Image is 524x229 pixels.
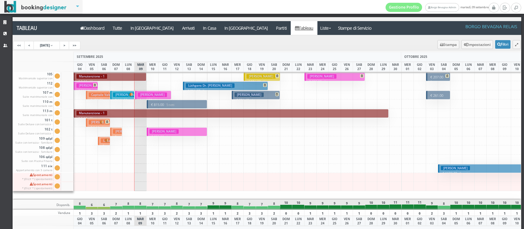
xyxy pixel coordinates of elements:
[316,210,329,216] div: 1
[122,210,135,216] div: 1
[219,62,232,72] div: MAR 16
[402,62,414,72] div: MER 01
[316,200,329,210] div: 9
[76,79,145,84] p: € 0.00
[138,98,169,103] p: € 390.00
[377,200,390,210] div: 10
[328,62,341,72] div: GIO 25
[149,129,179,134] h3: [PERSON_NAME]
[457,171,468,175] small: 8 notti
[98,200,110,210] div: 6
[113,129,142,134] h3: [PERSON_NAME]
[122,216,135,226] div: LUN 08
[235,92,264,97] h3: [PERSON_NAME]
[280,200,293,210] div: 10
[244,72,280,81] button: [PERSON_NAME] € 354.35 3 notti
[146,200,159,210] div: 7
[292,216,305,226] div: LUN 22
[135,91,171,99] button: [PERSON_NAME] € 390.00 3 notti
[195,200,208,210] div: 7
[164,103,174,107] small: 5 notti
[86,200,98,210] div: 6
[149,102,205,107] p: € 815.00
[317,21,334,35] a: Liste
[14,127,54,137] span: 102 t
[199,21,220,35] a: In Casa
[18,122,52,130] small: Suite Deluxe con terrazza - Tripla
[474,62,487,72] div: MAR 07
[22,186,53,190] small: * JOLLY * (spostamenti)
[292,200,305,210] div: 10
[426,216,438,226] div: VEN 03
[73,210,86,216] div: 1
[147,127,207,136] button: [PERSON_NAME] € 630.00 5 notti
[268,200,280,210] div: 8
[353,200,365,210] div: 9
[74,72,146,81] button: Manutenzione - 1 € 0.00 27 notti
[280,216,293,226] div: DOM 21
[21,173,54,181] span: Spostamenti
[147,100,207,109] button: € 815.00 5 notti 2 Adulti
[86,216,98,226] div: VEN 05
[89,98,108,107] p: € 450.70
[305,72,365,81] button: [PERSON_NAME] € 630.00 5 notti
[98,210,110,216] div: 3
[207,62,220,72] div: LUN 15
[365,200,378,210] div: 10
[304,216,317,226] div: MAR 23
[200,89,211,93] small: 7 notti
[429,93,448,103] p: € 261.00
[413,200,426,210] div: 11
[328,216,341,226] div: GIO 25
[495,40,510,49] button: Filtri
[110,200,122,210] div: 7
[438,200,450,210] div: 8
[16,168,53,176] small: Appartamento con 3 camere da Letto
[426,62,438,72] div: VEN 03
[328,210,341,216] div: 1
[207,210,220,216] div: 1
[353,62,365,72] div: SAB 27
[14,109,54,118] span: 113 m
[426,91,450,99] button: € 261.00 2 notti
[219,210,232,216] div: 1
[430,94,446,103] small: 2 notti
[438,210,450,216] div: 3
[499,200,511,210] div: 10
[220,21,272,35] a: In [GEOGRAPHIC_DATA]
[23,95,53,103] small: Suite matrimoniale con terrazza
[171,210,183,216] div: 2
[73,200,86,210] div: 8
[304,210,317,216] div: 1
[126,21,178,35] a: In [GEOGRAPHIC_DATA]
[86,210,98,216] div: 3
[511,200,523,210] div: 10
[146,216,159,226] div: MER 10
[246,79,278,84] p: € 354.35
[246,74,276,79] h3: [PERSON_NAME]
[438,216,450,226] div: SAB 04
[149,134,205,139] p: € 630.00
[86,62,98,72] div: VEN 05
[441,166,470,171] h3: [PERSON_NAME]
[389,200,402,210] div: 11
[243,62,256,72] div: GIO 18
[183,62,195,72] div: SAB 13
[207,200,220,210] div: 9
[353,210,365,216] div: 1
[89,120,196,125] h3: [PERSON_NAME] | [PERSON_NAME] Lapresentazione [PERSON_NAME]
[158,200,171,210] div: 7
[158,216,171,226] div: GIO 11
[280,210,293,216] div: 0
[316,216,329,226] div: MER 24
[499,62,511,72] div: GIO 09
[134,200,147,210] div: 8
[171,200,183,210] div: 8
[486,200,499,210] div: 10
[98,216,110,226] div: SAB 06
[268,62,280,72] div: SAB 20
[19,86,53,93] small: Matrimoniale superior con terrazza
[89,125,108,135] p: € 0.00
[365,210,378,216] div: 0
[341,200,353,210] div: 9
